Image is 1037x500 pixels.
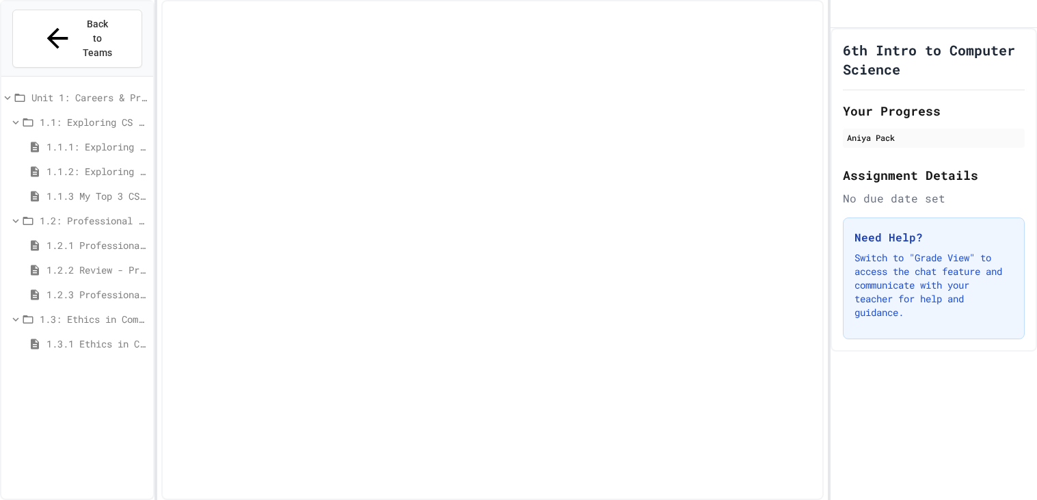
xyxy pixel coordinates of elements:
[854,229,1013,246] h3: Need Help?
[843,40,1025,79] h1: 6th Intro to Computer Science
[40,312,148,326] span: 1.3: Ethics in Computing
[847,131,1021,144] div: Aniya Pack
[843,190,1025,207] div: No due date set
[46,287,148,302] span: 1.2.3 Professional Communication Challenge
[46,337,148,351] span: 1.3.1 Ethics in Computer Science
[31,90,148,105] span: Unit 1: Careers & Professionalism
[46,164,148,179] span: 1.1.2: Exploring CS Careers - Review
[46,189,148,203] span: 1.1.3 My Top 3 CS Careers!
[46,263,148,277] span: 1.2.2 Review - Professional Communication
[40,213,148,228] span: 1.2: Professional Communication
[46,238,148,252] span: 1.2.1 Professional Communication
[843,101,1025,120] h2: Your Progress
[12,10,142,68] button: Back to Teams
[81,17,113,60] span: Back to Teams
[40,115,148,129] span: 1.1: Exploring CS Careers
[854,251,1013,319] p: Switch to "Grade View" to access the chat feature and communicate with your teacher for help and ...
[46,140,148,154] span: 1.1.1: Exploring CS Careers
[843,166,1025,185] h2: Assignment Details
